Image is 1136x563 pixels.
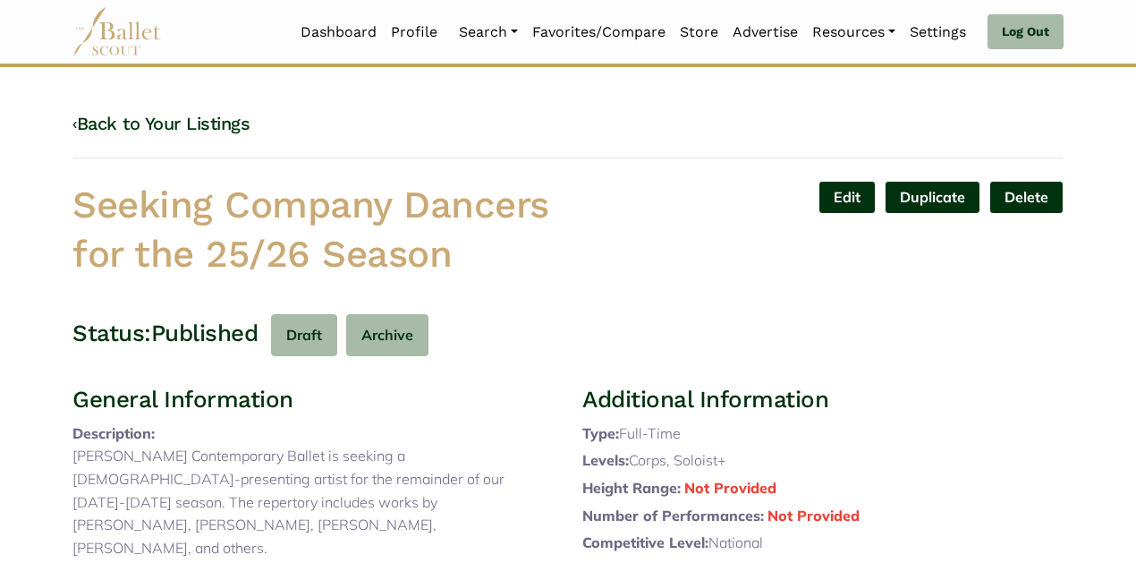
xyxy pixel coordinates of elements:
[673,13,725,51] a: Store
[384,13,445,51] a: Profile
[582,533,708,551] span: Competitive Level:
[582,449,1064,473] p: Corps, Soloist+
[582,385,1064,415] h3: Additional Information
[885,181,980,214] a: Duplicate
[72,113,250,134] a: ‹Back to Your Listings
[72,424,155,442] span: Description:
[582,451,629,469] span: Levels:
[988,14,1064,50] a: Log Out
[684,479,776,497] span: Not Provided
[346,314,428,356] button: Archive
[582,532,1064,555] p: National
[72,181,554,278] h1: Seeking Company Dancers for the 25/26 Season
[582,424,619,442] span: Type:
[582,479,681,497] span: Height Range:
[525,13,673,51] a: Favorites/Compare
[271,314,337,356] button: Draft
[582,507,764,525] span: Number of Performances:
[452,13,525,51] a: Search
[767,507,860,525] span: Not Provided
[725,13,805,51] a: Advertise
[72,319,151,349] h3: Status:
[903,13,973,51] a: Settings
[818,181,876,214] a: Edit
[989,181,1064,214] button: Delete
[293,13,384,51] a: Dashboard
[582,422,1064,446] p: Full-Time
[72,112,77,134] code: ‹
[72,385,554,415] h3: General Information
[805,13,903,51] a: Resources
[151,319,259,349] h3: Published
